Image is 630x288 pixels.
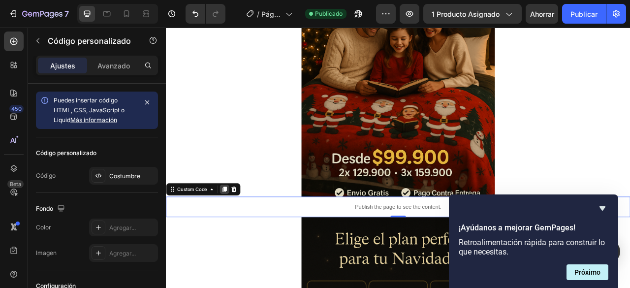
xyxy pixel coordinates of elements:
font: Fondo [36,205,53,212]
font: Código personalizado [48,36,131,46]
font: Puedes insertar código HTML, CSS, JavaScript o Liquid [54,96,125,124]
button: Ahorrar [526,4,558,24]
font: Ajustes [50,62,75,70]
font: Agregar... [109,224,136,231]
button: 7 [4,4,73,24]
button: Siguiente pregunta [567,264,608,280]
font: Retroalimentación rápida para construir lo que necesitas. [459,238,605,256]
button: 1 producto asignado [423,4,522,24]
p: Código personalizado [48,35,131,47]
font: Próximo [574,268,600,276]
button: Ocultar encuesta [597,202,608,214]
font: 7 [64,9,69,19]
font: Imagen [36,249,57,256]
font: Beta [10,181,21,188]
font: Código personalizado [36,149,96,157]
div: Deshacer/Rehacer [186,4,225,24]
font: 1 producto asignado [432,10,500,18]
div: Custom Code [12,201,54,210]
font: Color [36,224,51,231]
font: Costumbre [109,172,140,180]
button: Publicar [562,4,606,24]
h2: ¡Ayúdanos a mejorar GemPages! [459,222,608,234]
font: Publicar [570,10,598,18]
font: / [257,10,259,18]
div: ¡Ayúdanos a mejorar GemPages! [459,202,608,280]
iframe: Área de diseño [166,28,630,288]
font: 450 [11,105,22,112]
font: Publicado [315,10,343,17]
font: Ahorrar [530,10,554,18]
a: Más información [70,116,117,124]
font: Página del producto - 28 de septiembre, 14:38:00 [261,10,283,101]
font: Código [36,172,56,179]
font: Avanzado [97,62,130,70]
font: ¡Ayúdanos a mejorar GemPages! [459,223,575,232]
font: Agregar... [109,250,136,257]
